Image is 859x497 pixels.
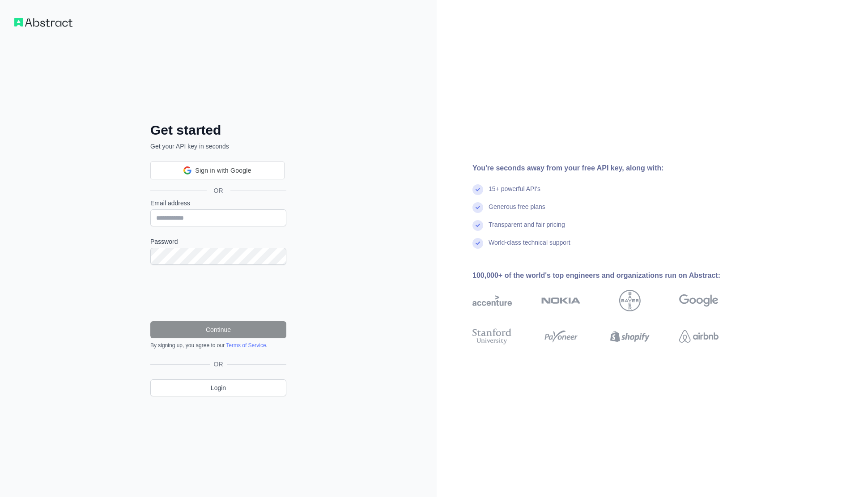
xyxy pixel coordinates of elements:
span: OR [210,360,227,369]
label: Password [150,237,286,246]
span: Sign in with Google [195,166,251,175]
label: Email address [150,199,286,208]
p: Get your API key in seconds [150,142,286,151]
div: Transparent and fair pricing [489,220,565,238]
img: accenture [472,290,512,311]
a: Terms of Service [226,342,266,348]
img: stanford university [472,327,512,346]
img: payoneer [541,327,581,346]
img: check mark [472,184,483,195]
div: You're seconds away from your free API key, along with: [472,163,747,174]
div: Generous free plans [489,202,545,220]
span: OR [207,186,230,195]
img: check mark [472,238,483,249]
img: Workflow [14,18,72,27]
img: nokia [541,290,581,311]
iframe: reCAPTCHA [150,276,286,310]
img: check mark [472,220,483,231]
div: By signing up, you agree to our . [150,342,286,349]
div: 100,000+ of the world's top engineers and organizations run on Abstract: [472,270,747,281]
h2: Get started [150,122,286,138]
img: google [679,290,719,311]
img: check mark [472,202,483,213]
div: World-class technical support [489,238,570,256]
div: Sign in with Google [150,161,285,179]
img: shopify [610,327,650,346]
a: Login [150,379,286,396]
div: 15+ powerful API's [489,184,540,202]
img: airbnb [679,327,719,346]
button: Continue [150,321,286,338]
img: bayer [619,290,641,311]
